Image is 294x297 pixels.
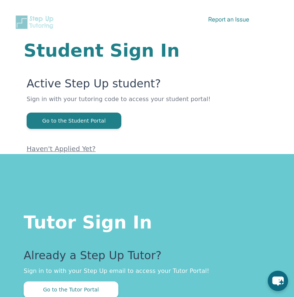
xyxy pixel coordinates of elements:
a: Report an Issue [208,16,249,23]
a: Go to the Student Portal [27,117,121,124]
p: Sign in with your tutoring code to access your student portal! [27,95,270,113]
p: Already a Step Up Tutor? [24,249,270,267]
h1: Tutor Sign In [24,210,270,231]
p: Active Step Up student? [27,77,270,95]
h1: Student Sign In [24,41,270,59]
button: chat-button [268,271,288,291]
img: Step Up Tutoring horizontal logo [15,15,56,30]
a: Haven't Applied Yet? [27,145,96,153]
a: Go to the Tutor Portal [24,286,118,293]
button: Go to the Student Portal [27,113,121,129]
p: Sign in to with your Step Up email to access your Tutor Portal! [24,267,270,276]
